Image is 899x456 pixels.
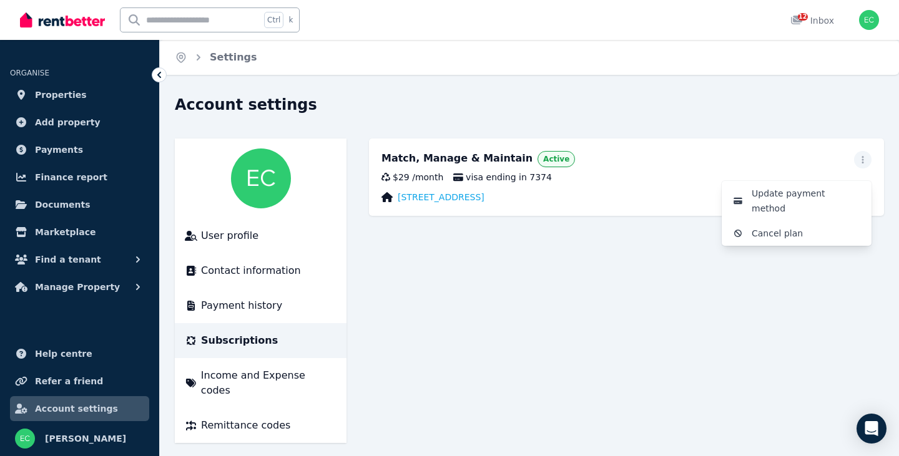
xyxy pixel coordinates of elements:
[10,247,149,272] button: Find a tenant
[10,69,49,77] span: ORGANISE
[35,346,92,361] span: Help centre
[35,279,120,294] span: Manage Property
[10,137,149,162] a: Payments
[201,418,290,433] span: Remittance codes
[10,192,149,217] a: Documents
[752,226,862,241] span: Cancel plan
[722,221,872,246] button: Cancel plan
[201,333,278,348] span: Subscriptions
[35,142,83,157] span: Payments
[35,170,107,185] span: Finance report
[35,197,91,212] span: Documents
[798,13,808,21] span: 12
[10,274,149,299] button: Manage Property
[10,165,149,190] a: Finance report
[381,151,533,167] div: Match, Manage & Maintain
[160,40,272,75] nav: Breadcrumb
[185,298,337,313] a: Payment history
[201,298,282,313] span: Payment history
[185,228,337,243] a: User profile
[201,263,301,278] span: Contact information
[10,82,149,107] a: Properties
[185,333,337,348] a: Subscriptions
[201,228,258,243] span: User profile
[453,171,552,183] span: visa ending in 7374
[752,186,862,216] span: Update payment method
[15,429,35,449] img: ERIC CHEN
[35,225,96,240] span: Marketplace
[210,51,257,63] a: Settings
[790,14,834,27] div: Inbox
[35,252,101,267] span: Find a tenant
[10,341,149,366] a: Help centre
[722,181,872,221] button: Update payment method
[231,148,291,208] img: ERIC CHEN
[10,396,149,421] a: Account settings
[288,15,293,25] span: k
[35,87,87,102] span: Properties
[398,191,484,203] a: [STREET_ADDRESS]
[35,401,118,416] span: Account settings
[185,368,337,398] a: Income and Expense codes
[10,110,149,135] a: Add property
[10,369,149,394] a: Refer a friend
[185,263,337,278] a: Contact information
[543,154,569,164] span: Active
[20,11,105,29] img: RentBetter
[45,431,126,446] span: [PERSON_NAME]
[35,115,101,130] span: Add property
[859,10,879,30] img: ERIC CHEN
[185,418,337,433] a: Remittance codes
[201,368,337,398] span: Income and Expense codes
[35,374,103,389] span: Refer a friend
[175,95,317,115] h1: Account settings
[381,171,443,183] div: $29 / month
[10,220,149,245] a: Marketplace
[857,414,887,444] div: Open Intercom Messenger
[264,12,283,28] span: Ctrl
